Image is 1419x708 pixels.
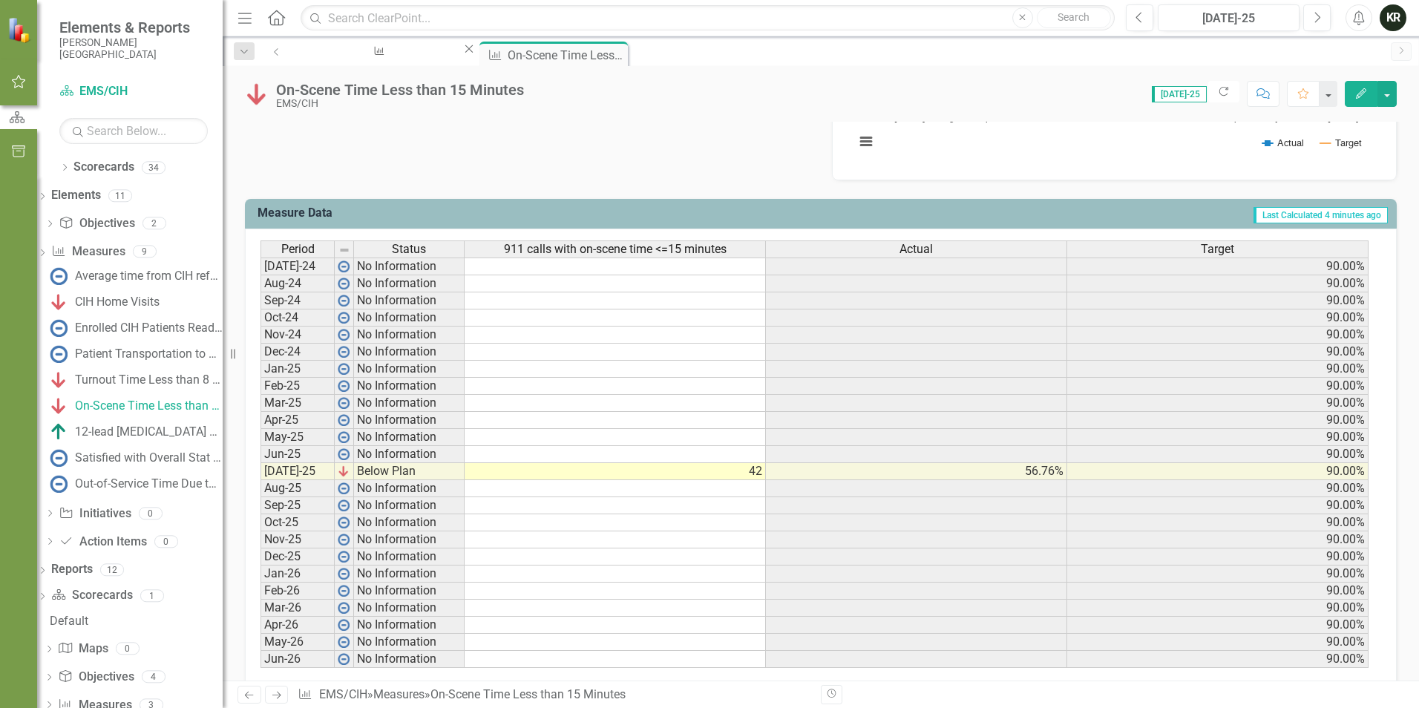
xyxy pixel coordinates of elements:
img: No Information [50,449,68,467]
td: Dec-24 [260,344,335,361]
div: 2 [142,217,166,230]
div: Patient Transportation to Appointments [75,347,223,361]
img: wPkqUstsMhMTgAAAABJRU5ErkJggg== [338,278,350,289]
span: Period [281,243,315,256]
div: [DATE]-25 [1163,10,1294,27]
td: Jan-26 [260,566,335,583]
span: Actual [899,243,933,256]
a: Action Items [59,534,146,551]
div: 34 [142,161,166,174]
td: 56.76% [766,463,1067,480]
td: No Information [354,617,465,634]
td: Dec-25 [260,548,335,566]
a: 12-lead [MEDICAL_DATA] Performed and Documented when Indicated [46,420,223,444]
td: 42 [465,463,766,480]
td: 90.00% [1067,258,1369,275]
td: 90.00% [1067,292,1369,309]
img: wPkqUstsMhMTgAAAABJRU5ErkJggg== [338,312,350,324]
td: No Information [354,497,465,514]
td: No Information [354,566,465,583]
span: Status [392,243,426,256]
img: wPkqUstsMhMTgAAAABJRU5ErkJggg== [338,260,350,272]
td: No Information [354,600,465,617]
a: Maps [58,640,108,658]
img: wPkqUstsMhMTgAAAABJRU5ErkJggg== [338,295,350,307]
a: Measures [51,243,125,260]
a: Turnout Time Less than 8 Minutes [46,368,223,392]
td: May-26 [260,634,335,651]
td: Mar-26 [260,600,335,617]
img: wPkqUstsMhMTgAAAABJRU5ErkJggg== [338,380,350,392]
img: No Information [50,267,68,285]
a: Measures [373,687,425,701]
td: 90.00% [1067,531,1369,548]
div: On-Scene Time Less than 15 Minutes [508,46,624,65]
td: No Information [354,361,465,378]
td: 90.00% [1067,548,1369,566]
img: wPkqUstsMhMTgAAAABJRU5ErkJggg== [338,517,350,528]
img: wPkqUstsMhMTgAAAABJRU5ErkJggg== [338,551,350,563]
td: No Information [354,634,465,651]
td: No Information [354,651,465,668]
img: wPkqUstsMhMTgAAAABJRU5ErkJggg== [338,414,350,426]
td: [DATE]-24 [260,258,335,275]
img: Below Plan [50,397,68,415]
td: 90.00% [1067,634,1369,651]
td: 90.00% [1067,309,1369,327]
a: Patient Transportation to Appointments [46,342,223,366]
div: 4 [142,671,166,684]
td: 90.00% [1067,446,1369,463]
td: Sep-24 [260,292,335,309]
img: wPkqUstsMhMTgAAAABJRU5ErkJggg== [338,585,350,597]
a: Reports [51,561,93,578]
img: wPkqUstsMhMTgAAAABJRU5ErkJggg== [338,397,350,409]
td: No Information [354,344,465,361]
input: Search ClearPoint... [301,5,1115,31]
div: Enrolled CIH Patients Readmitted to Hospital [75,321,223,335]
td: Oct-25 [260,514,335,531]
td: Feb-26 [260,583,335,600]
td: No Information [354,412,465,429]
a: EMS/CIH [59,83,208,100]
td: 90.00% [1067,344,1369,361]
div: On-Scene Time Less than 15 Minutes [430,687,626,701]
td: No Information [354,429,465,446]
td: 90.00% [1067,327,1369,344]
img: wPkqUstsMhMTgAAAABJRU5ErkJggg== [338,482,350,494]
button: Search [1037,7,1111,28]
img: Above Target [50,423,68,441]
button: KR [1380,4,1406,31]
td: Nov-24 [260,327,335,344]
a: Initiatives [59,505,131,522]
td: 90.00% [1067,412,1369,429]
td: No Information [354,531,465,548]
td: 90.00% [1067,651,1369,668]
td: Mar-25 [260,395,335,412]
td: No Information [354,548,465,566]
div: 9 [133,246,157,258]
div: Default [50,614,223,628]
td: Aug-24 [260,275,335,292]
input: Search Below... [59,118,208,144]
span: Elements & Reports [59,19,208,36]
td: Jun-26 [260,651,335,668]
div: » » [298,686,810,704]
td: No Information [354,275,465,292]
img: ClearPoint Strategy [7,16,33,42]
img: wPkqUstsMhMTgAAAABJRU5ErkJggg== [338,534,350,545]
div: EMS/CIH [276,98,524,109]
td: Nov-25 [260,531,335,548]
a: CIH Home Visits [46,290,160,314]
a: Scorecards [51,587,132,604]
img: wPkqUstsMhMTgAAAABJRU5ErkJggg== [338,329,350,341]
td: 90.00% [1067,583,1369,600]
span: Target [1201,243,1234,256]
a: Objectives [59,215,134,232]
td: No Information [354,480,465,497]
td: 90.00% [1067,463,1369,480]
div: On-Scene Time Less than 15 Minutes [276,82,524,98]
div: 11 [108,189,132,202]
span: [DATE]-25 [1152,86,1207,102]
div: 0 [154,535,178,548]
img: wPkqUstsMhMTgAAAABJRU5ErkJggg== [338,653,350,665]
